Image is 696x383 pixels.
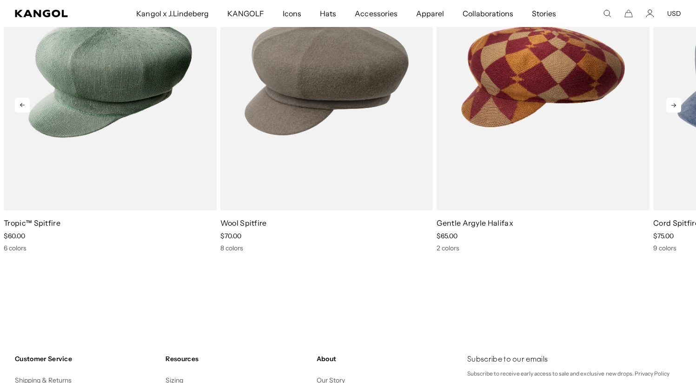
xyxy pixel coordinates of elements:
a: Account [646,9,654,18]
span: $65.00 [437,232,457,240]
a: Wool Spitfire [220,218,267,228]
h4: Subscribe to our emails [467,355,681,365]
div: 2 colors [437,244,650,252]
span: $70.00 [220,232,241,240]
a: Kangol [15,10,90,17]
div: 6 colors [4,244,217,252]
p: Subscribe to receive early access to sale and exclusive new drops. Privacy Policy [467,369,681,379]
span: $60.00 [4,232,25,240]
button: Cart [624,9,633,18]
button: USD [667,9,681,18]
summary: Search here [603,9,611,18]
h4: Customer Service [15,355,158,363]
a: Gentle Argyle Halifax [437,218,513,228]
h4: Resources [166,355,309,363]
span: $75.00 [653,232,674,240]
h4: About [317,355,460,363]
div: 8 colors [220,244,433,252]
a: Tropic™ Spitfire [4,218,60,228]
